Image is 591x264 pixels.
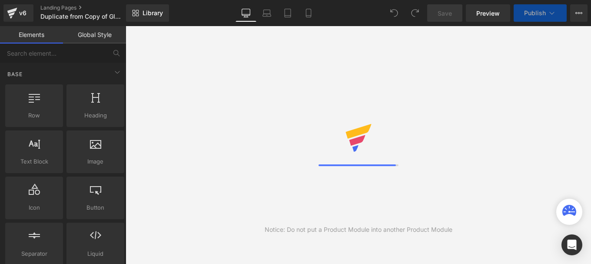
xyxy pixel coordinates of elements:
[63,26,126,43] a: Global Style
[438,9,452,18] span: Save
[570,4,588,22] button: More
[8,111,60,120] span: Row
[126,4,169,22] a: New Library
[69,249,122,258] span: Liquid
[143,9,163,17] span: Library
[8,157,60,166] span: Text Block
[40,4,139,11] a: Landing Pages
[524,10,546,17] span: Publish
[3,4,33,22] a: v6
[256,4,277,22] a: Laptop
[8,249,60,258] span: Separator
[466,4,510,22] a: Preview
[561,234,582,255] div: Open Intercom Messenger
[298,4,319,22] a: Mobile
[277,4,298,22] a: Tablet
[8,203,60,212] span: Icon
[17,7,28,19] div: v6
[476,9,500,18] span: Preview
[40,13,122,20] span: Duplicate from Copy of Glove
[385,4,403,22] button: Undo
[514,4,567,22] button: Publish
[69,203,122,212] span: Button
[69,111,122,120] span: Heading
[406,4,424,22] button: Redo
[265,225,452,234] div: Notice: Do not put a Product Module into another Product Module
[236,4,256,22] a: Desktop
[69,157,122,166] span: Image
[7,70,23,78] span: Base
